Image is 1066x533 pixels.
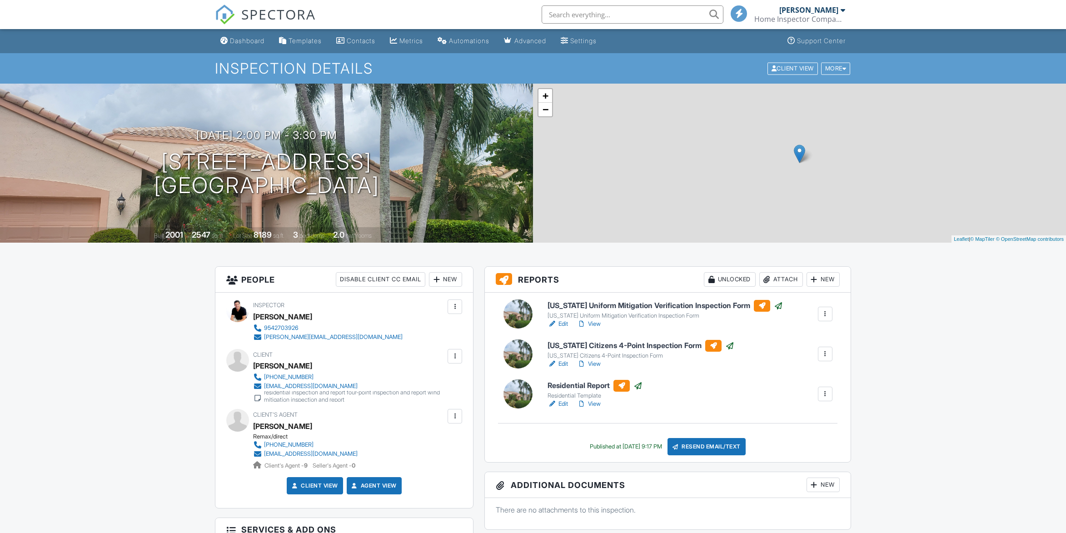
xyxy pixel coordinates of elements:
h1: Inspection Details [215,60,851,76]
a: Support Center [784,33,849,50]
div: New [807,478,840,492]
div: [PHONE_NUMBER] [264,441,314,448]
a: SPECTORA [215,12,316,31]
a: Dashboard [217,33,268,50]
div: [US_STATE] Citizens 4-Point Inspection Form [548,352,734,359]
a: © OpenStreetMap contributors [996,236,1064,242]
span: Built [154,232,164,239]
div: [PERSON_NAME] [253,359,312,373]
a: View [577,399,601,408]
a: [US_STATE] Uniform Mitigation Verification Inspection Form [US_STATE] Uniform Mitigation Verifica... [548,300,783,320]
div: 8189 [254,230,272,239]
span: bathrooms [346,232,372,239]
a: Templates [275,33,325,50]
div: [US_STATE] Uniform Mitigation Verification Inspection Form [548,312,783,319]
span: Client's Agent [253,411,298,418]
div: Dashboard [230,37,264,45]
h6: Residential Report [548,380,643,392]
div: | [951,235,1066,243]
a: Zoom in [538,89,552,103]
div: [PERSON_NAME][EMAIL_ADDRESS][DOMAIN_NAME] [264,334,403,341]
h3: Additional Documents [485,472,851,498]
div: Metrics [399,37,423,45]
div: [PERSON_NAME] [779,5,838,15]
div: Support Center [797,37,846,45]
div: [PHONE_NUMBER] [264,374,314,381]
div: Advanced [514,37,546,45]
a: Edit [548,319,568,329]
div: Remax/direct [253,433,365,440]
a: View [577,319,601,329]
div: residential inspection and report four-point inspection and report wind mitigation inspection and... [264,389,445,403]
div: Client View [767,62,818,75]
a: © MapTiler [970,236,995,242]
span: bedrooms [299,232,324,239]
a: [EMAIL_ADDRESS][DOMAIN_NAME] [253,382,445,391]
strong: 0 [352,462,355,469]
span: sq.ft. [273,232,284,239]
div: [PERSON_NAME] [253,310,312,324]
strong: 9 [304,462,308,469]
div: Automations [449,37,489,45]
div: Home Inspector Company, Inc. [754,15,845,24]
a: 9542703926 [253,324,403,333]
span: Client's Agent - [264,462,309,469]
a: Client View [767,65,820,71]
div: Published at [DATE] 9:17 PM [590,443,662,450]
a: Residential Report Residential Template [548,380,643,400]
a: [PHONE_NUMBER] [253,440,358,449]
a: Edit [548,359,568,369]
a: [PERSON_NAME][EMAIL_ADDRESS][DOMAIN_NAME] [253,333,403,342]
a: Contacts [333,33,379,50]
div: [EMAIL_ADDRESS][DOMAIN_NAME] [264,450,358,458]
a: [PERSON_NAME] [253,419,312,433]
div: Settings [570,37,597,45]
h6: [US_STATE] Uniform Mitigation Verification Inspection Form [548,300,783,312]
h3: [DATE] 2:00 pm - 3:30 pm [196,129,337,141]
a: Settings [557,33,600,50]
div: New [429,272,462,287]
a: Leaflet [954,236,969,242]
h6: [US_STATE] Citizens 4-Point Inspection Form [548,340,734,352]
a: View [577,359,601,369]
a: [PHONE_NUMBER] [253,373,445,382]
a: Agent View [350,481,397,490]
a: Edit [548,399,568,408]
span: sq. ft. [212,232,224,239]
div: New [807,272,840,287]
p: There are no attachments to this inspection. [496,505,840,515]
h1: [STREET_ADDRESS] [GEOGRAPHIC_DATA] [154,150,379,198]
span: Lot Size [233,232,252,239]
span: Client [253,351,273,358]
div: 2001 [165,230,183,239]
a: Advanced [500,33,550,50]
a: [EMAIL_ADDRESS][DOMAIN_NAME] [253,449,358,458]
div: Attach [759,272,803,287]
div: Contacts [347,37,375,45]
div: 3 [293,230,298,239]
div: More [821,62,851,75]
div: Resend Email/Text [667,438,746,455]
div: Disable Client CC Email [336,272,425,287]
div: Unlocked [704,272,756,287]
a: Automations (Basic) [434,33,493,50]
input: Search everything... [542,5,723,24]
img: The Best Home Inspection Software - Spectora [215,5,235,25]
h3: Reports [485,267,851,293]
h3: People [215,267,473,293]
div: Templates [289,37,322,45]
a: Zoom out [538,103,552,116]
div: 2547 [192,230,210,239]
a: Client View [290,481,338,490]
span: Inspector [253,302,284,309]
span: SPECTORA [241,5,316,24]
div: 9542703926 [264,324,299,332]
div: 2.0 [333,230,344,239]
div: [EMAIL_ADDRESS][DOMAIN_NAME] [264,383,358,390]
span: Seller's Agent - [313,462,355,469]
div: Residential Template [548,392,643,399]
a: [US_STATE] Citizens 4-Point Inspection Form [US_STATE] Citizens 4-Point Inspection Form [548,340,734,360]
a: Metrics [386,33,427,50]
